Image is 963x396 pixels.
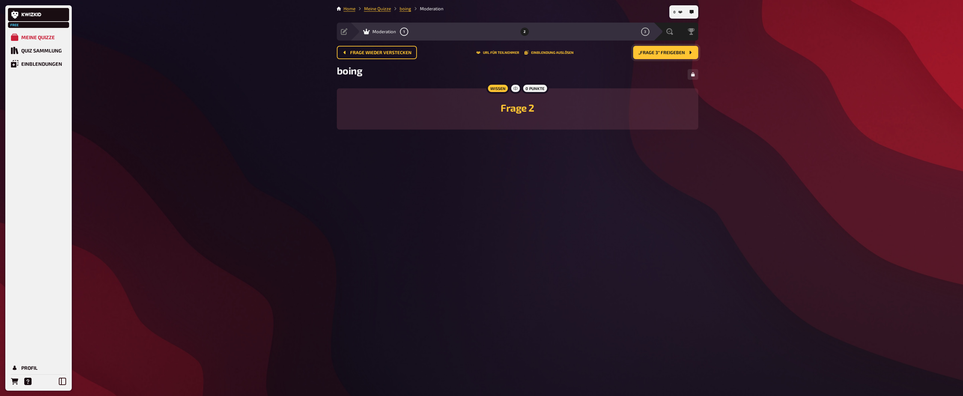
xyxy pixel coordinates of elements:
[522,83,548,94] div: 0 Punkte
[644,30,646,34] span: 3
[525,50,574,54] button: Einblendung auslösen
[21,48,62,53] div: Quiz Sammlung
[671,7,685,17] button: 0
[372,29,396,34] span: Moderation
[350,50,412,55] span: Frage wieder verstecken
[21,375,35,388] a: Hilfe
[391,5,411,12] li: boing
[8,375,21,388] a: Bestellungen
[8,31,69,44] a: Meine Quizze
[8,57,69,70] a: Einblendungen
[345,102,690,114] h2: Frage 2
[524,30,526,34] span: 2
[21,34,55,40] div: Meine Quizze
[343,5,355,12] li: Home
[673,10,676,14] span: 0
[343,6,355,11] a: Home
[355,5,391,12] li: Meine Quizze
[8,44,69,57] a: Quiz Sammlung
[411,5,443,12] li: Moderation
[337,46,417,59] button: Frage wieder verstecken
[640,26,650,37] button: 3
[403,30,405,34] span: 1
[364,6,391,11] a: Meine Quizze
[21,61,62,67] div: Einblendungen
[400,6,411,11] a: boing
[638,50,685,55] span: „Frage 3“ freigeben
[8,361,69,374] a: Profil
[476,50,519,54] button: URL für Teilnehmer
[519,26,530,37] button: 2
[9,23,21,27] span: Free
[21,365,38,371] div: Profil
[633,46,698,59] button: „Frage 3“ freigeben
[399,26,409,37] button: 1
[337,64,362,76] span: boing
[486,83,509,94] div: Wissen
